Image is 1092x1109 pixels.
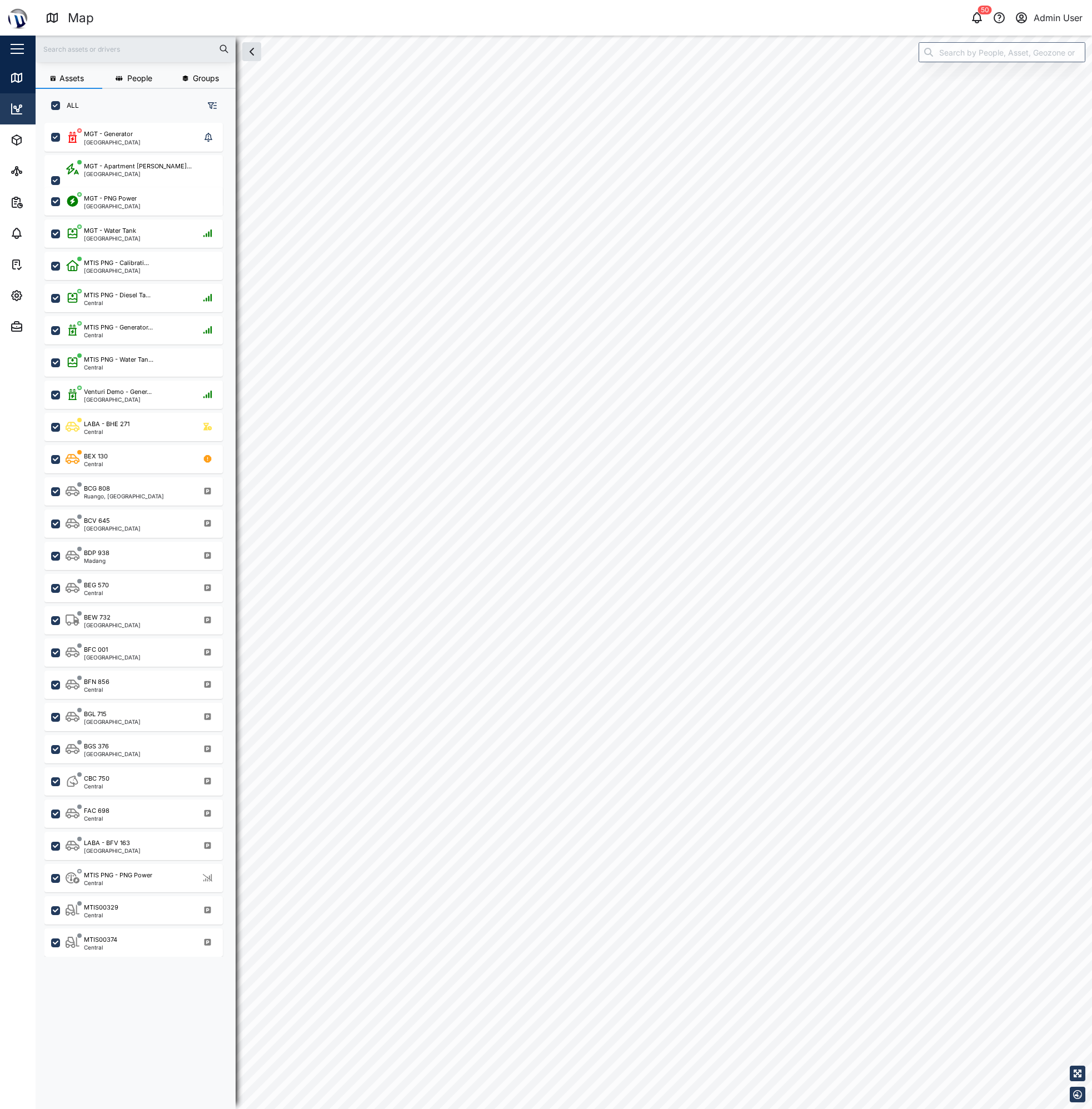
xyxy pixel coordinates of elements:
[84,226,136,236] div: MGT - Water Tank
[29,103,79,115] div: Dashboard
[84,912,118,918] div: Central
[84,139,141,145] div: [GEOGRAPHIC_DATA]
[84,461,108,467] div: Central
[84,710,107,719] div: BGL 715
[84,484,110,493] div: BCG 808
[84,806,109,816] div: FAC 698
[84,719,141,725] div: [GEOGRAPHIC_DATA]
[84,129,133,139] div: MGT - Generator
[84,258,149,268] div: MTIS PNG - Calibrati...
[84,300,151,306] div: Central
[84,655,141,660] div: [GEOGRAPHIC_DATA]
[84,880,152,886] div: Central
[84,452,108,461] div: BEX 130
[84,387,152,397] div: Venturi Demo - Gener...
[84,751,141,757] div: [GEOGRAPHIC_DATA]
[84,236,141,241] div: [GEOGRAPHIC_DATA]
[84,903,118,912] div: MTIS00329
[84,677,109,687] div: BFN 856
[84,558,109,563] div: Madang
[84,848,141,853] div: [GEOGRAPHIC_DATA]
[84,838,130,848] div: LABA - BFV 163
[84,397,152,402] div: [GEOGRAPHIC_DATA]
[42,41,229,57] input: Search assets or drivers
[84,548,109,558] div: BDP 938
[84,516,110,526] div: BCV 645
[29,227,63,239] div: Alarms
[84,816,109,821] div: Central
[68,8,94,28] div: Map
[978,6,992,14] div: 50
[84,171,192,177] div: [GEOGRAPHIC_DATA]
[1034,11,1083,25] div: Admin User
[29,258,59,271] div: Tasks
[36,36,1092,1109] canvas: Map
[84,613,111,622] div: BEW 732
[84,493,164,499] div: Ruango, [GEOGRAPHIC_DATA]
[84,945,117,950] div: Central
[84,645,108,655] div: BFC 001
[60,101,79,110] label: ALL
[193,74,219,82] span: Groups
[29,72,54,84] div: Map
[84,581,109,590] div: BEG 570
[84,935,117,945] div: MTIS00374
[84,687,109,692] div: Central
[127,74,152,82] span: People
[84,162,192,171] div: MGT - Apartment [PERSON_NAME]...
[84,590,109,596] div: Central
[29,134,63,146] div: Assets
[84,355,153,364] div: MTIS PNG - Water Tan...
[84,194,137,203] div: MGT - PNG Power
[84,783,109,789] div: Central
[1014,10,1083,26] button: Admin User
[84,268,149,273] div: [GEOGRAPHIC_DATA]
[84,742,109,751] div: BGS 376
[84,526,141,531] div: [GEOGRAPHIC_DATA]
[84,871,152,880] div: MTIS PNG - PNG Power
[84,774,109,783] div: CBC 750
[84,419,129,429] div: LABA - BHE 271
[44,119,235,1100] div: grid
[29,289,68,302] div: Settings
[29,165,56,177] div: Sites
[6,6,30,30] img: Main Logo
[919,42,1085,62] input: Search by People, Asset, Geozone or Place
[84,203,141,209] div: [GEOGRAPHIC_DATA]
[84,429,129,434] div: Central
[84,291,151,300] div: MTIS PNG - Diesel Ta...
[84,622,141,628] div: [GEOGRAPHIC_DATA]
[84,323,153,332] div: MTIS PNG - Generator...
[84,332,153,338] div: Central
[29,321,62,333] div: Admin
[84,364,153,370] div: Central
[29,196,67,208] div: Reports
[59,74,84,82] span: Assets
